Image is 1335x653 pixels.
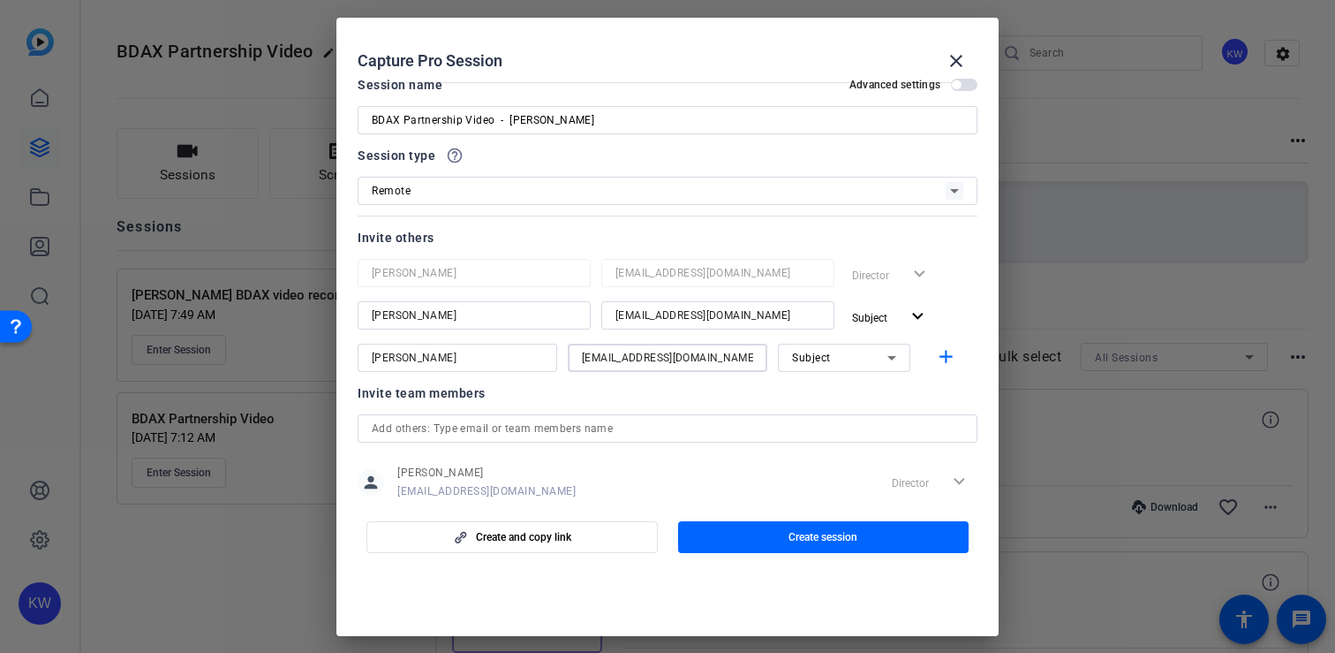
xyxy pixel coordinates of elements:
input: Add others: Type email or team members name [372,418,963,439]
button: Create and copy link [366,521,658,553]
h2: Advanced settings [849,78,940,92]
input: Name... [372,262,577,284]
button: Subject [845,301,936,333]
mat-icon: add [935,346,957,368]
input: Name... [372,305,577,326]
input: Name... [372,347,543,368]
input: Email... [615,262,820,284]
input: Enter Session Name [372,110,963,131]
mat-icon: expand_more [907,306,929,328]
button: Create session [678,521,969,553]
mat-icon: help_outline [446,147,464,164]
input: Email... [582,347,753,368]
mat-icon: person [358,469,384,496]
span: Create session [788,530,857,544]
span: Remote [372,185,411,197]
span: Subject [792,352,831,364]
span: Session type [358,145,435,166]
span: Create and copy link [476,530,571,544]
span: [EMAIL_ADDRESS][DOMAIN_NAME] [397,484,576,498]
span: Subject [852,312,887,324]
div: Capture Pro Session [358,40,977,82]
span: [PERSON_NAME] [397,466,576,480]
mat-icon: close [946,50,967,72]
div: Session name [358,74,442,95]
div: Invite others [358,227,977,248]
div: Invite team members [358,383,977,404]
input: Email... [615,305,820,326]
